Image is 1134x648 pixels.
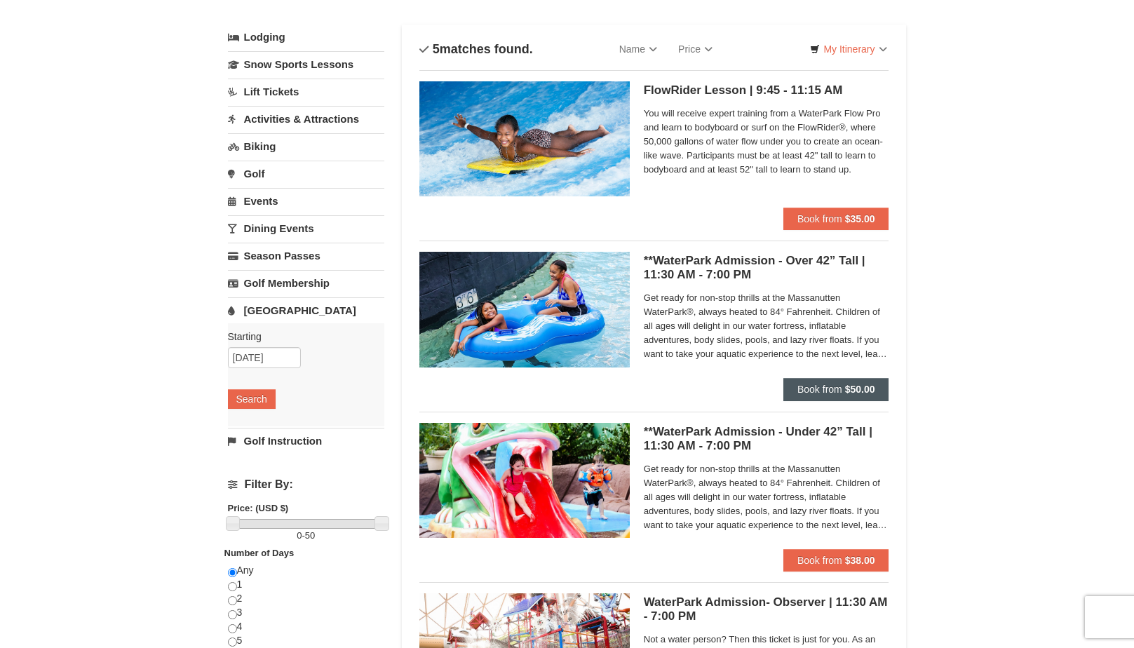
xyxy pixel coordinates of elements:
a: Lift Tickets [228,79,384,104]
span: 5 [433,42,440,56]
h4: matches found. [419,42,533,56]
strong: Price: (USD $) [228,503,289,513]
a: Events [228,188,384,214]
h5: FlowRider Lesson | 9:45 - 11:15 AM [644,83,889,97]
span: Book from [797,555,842,566]
strong: Number of Days [224,548,295,558]
label: - [228,529,384,543]
img: 6619917-720-80b70c28.jpg [419,252,630,367]
h5: **WaterPark Admission - Under 42” Tall | 11:30 AM - 7:00 PM [644,425,889,453]
a: [GEOGRAPHIC_DATA] [228,297,384,323]
a: Golf Instruction [228,428,384,454]
strong: $35.00 [845,213,875,224]
label: Starting [228,330,374,344]
span: Book from [797,213,842,224]
a: Lodging [228,25,384,50]
span: You will receive expert training from a WaterPark Flow Pro and learn to bodyboard or surf on the ... [644,107,889,177]
a: Biking [228,133,384,159]
a: Golf Membership [228,270,384,296]
a: Snow Sports Lessons [228,51,384,77]
a: Golf [228,161,384,187]
button: Book from $35.00 [783,208,889,230]
h5: **WaterPark Admission - Over 42” Tall | 11:30 AM - 7:00 PM [644,254,889,282]
h5: WaterPark Admission- Observer | 11:30 AM - 7:00 PM [644,595,889,623]
span: 0 [297,530,302,541]
button: Book from $50.00 [783,378,889,400]
strong: $38.00 [845,555,875,566]
strong: $50.00 [845,384,875,395]
button: Search [228,389,276,409]
span: Get ready for non-stop thrills at the Massanutten WaterPark®, always heated to 84° Fahrenheit. Ch... [644,291,889,361]
a: Activities & Attractions [228,106,384,132]
a: My Itinerary [801,39,896,60]
a: Dining Events [228,215,384,241]
span: Book from [797,384,842,395]
a: Name [609,35,668,63]
span: Get ready for non-stop thrills at the Massanutten WaterPark®, always heated to 84° Fahrenheit. Ch... [644,462,889,532]
img: 6619917-216-363963c7.jpg [419,81,630,196]
a: Season Passes [228,243,384,269]
span: 50 [305,530,315,541]
h4: Filter By: [228,478,384,491]
a: Price [668,35,723,63]
button: Book from $38.00 [783,549,889,572]
img: 6619917-732-e1c471e4.jpg [419,423,630,538]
